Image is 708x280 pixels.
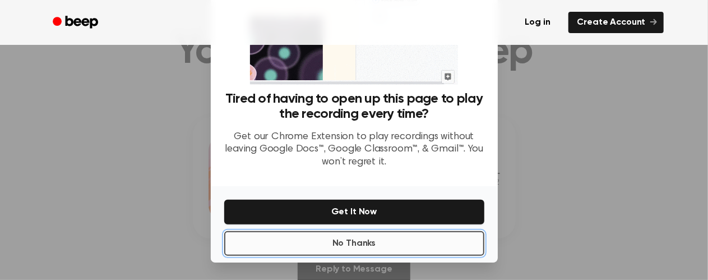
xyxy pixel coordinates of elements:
[568,12,664,33] a: Create Account
[224,200,484,224] button: Get It Now
[224,231,484,256] button: No Thanks
[224,91,484,122] h3: Tired of having to open up this page to play the recording every time?
[514,10,562,35] a: Log in
[45,12,108,34] a: Beep
[224,131,484,169] p: Get our Chrome Extension to play recordings without leaving Google Docs™, Google Classroom™, & Gm...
